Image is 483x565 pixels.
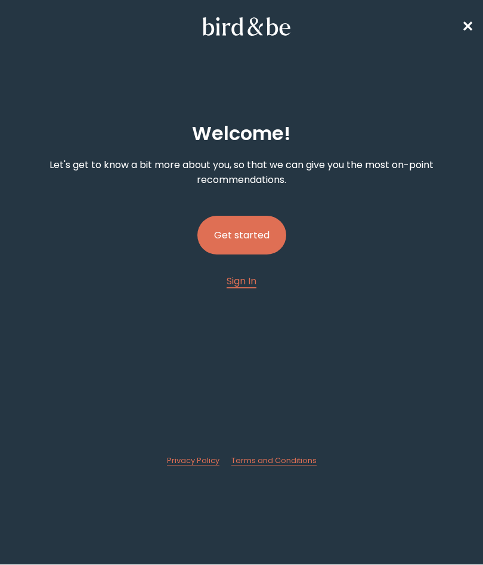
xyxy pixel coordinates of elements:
[192,119,291,148] h2: Welcome !
[462,16,473,37] a: ✕
[231,455,317,466] a: Terms and Conditions
[227,274,256,288] span: Sign In
[197,216,286,254] button: Get started
[231,455,317,465] span: Terms and Conditions
[462,17,473,36] span: ✕
[167,455,219,465] span: Privacy Policy
[10,157,473,187] p: Let's get to know a bit more about you, so that we can give you the most on-point recommendations.
[227,274,256,288] a: Sign In
[197,197,286,274] a: Get started
[167,455,219,466] a: Privacy Policy
[423,509,471,553] iframe: Gorgias live chat messenger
